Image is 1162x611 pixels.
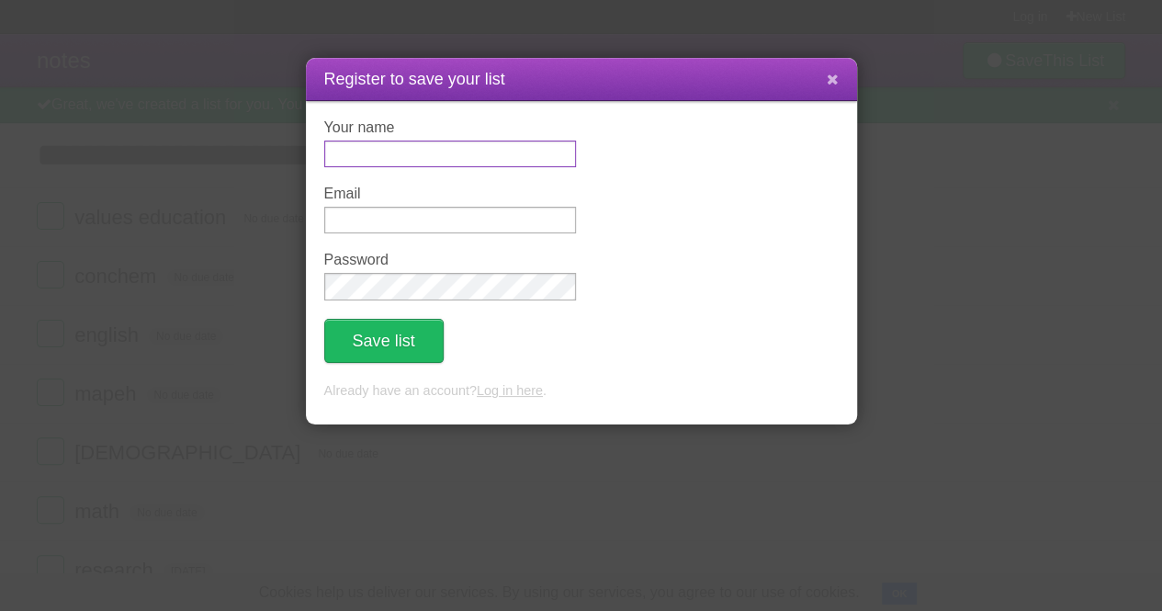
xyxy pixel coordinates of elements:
label: Email [324,186,576,202]
label: Password [324,252,576,268]
p: Already have an account? . [324,381,839,402]
label: Your name [324,119,576,136]
h1: Register to save your list [324,67,839,92]
button: Save list [324,319,444,363]
a: Log in here [477,383,543,398]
